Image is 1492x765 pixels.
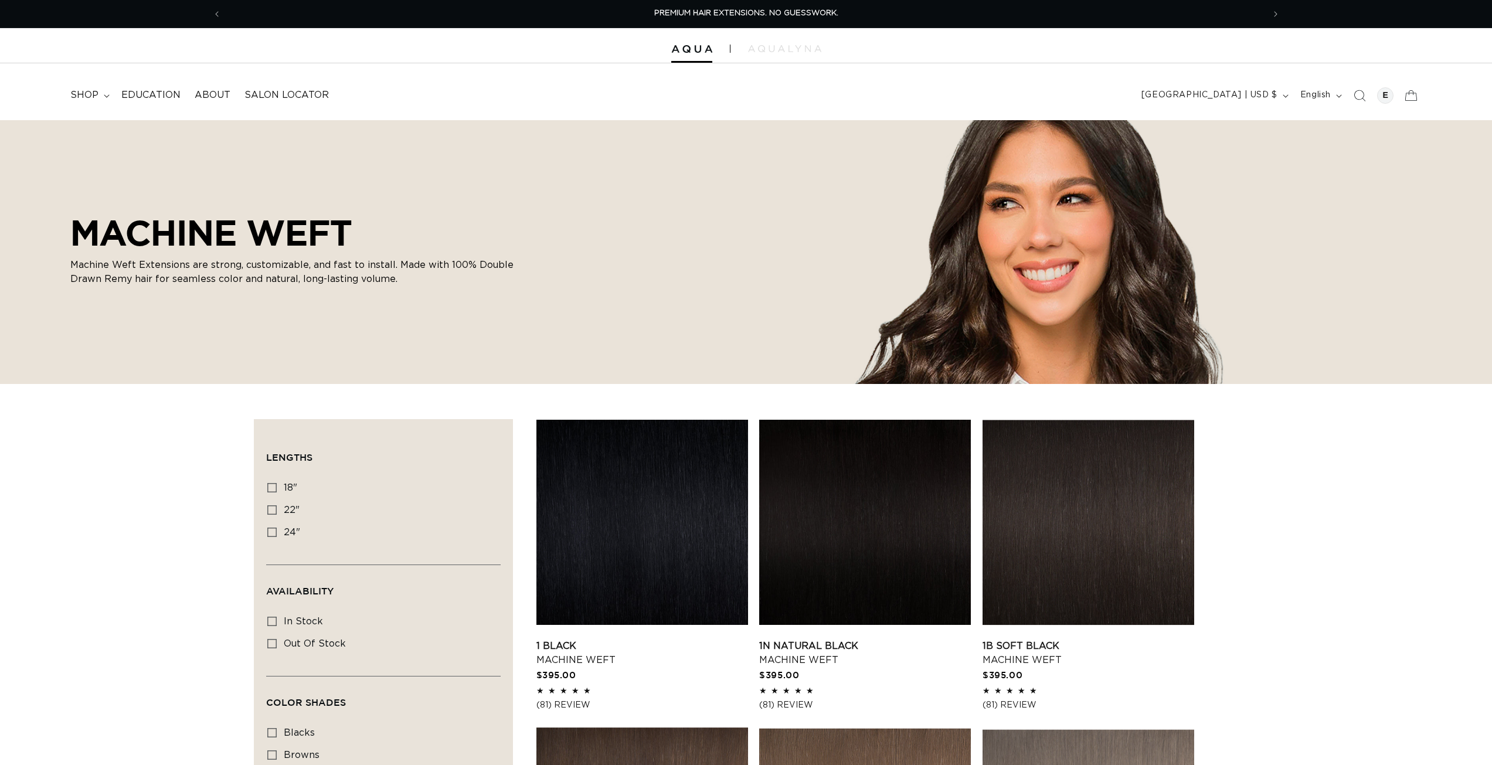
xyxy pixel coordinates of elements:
button: English [1293,84,1347,107]
a: Education [114,82,188,108]
span: Out of stock [284,639,346,648]
span: Salon Locator [244,89,329,101]
summary: Lengths (0 selected) [266,431,501,474]
span: Education [121,89,181,101]
button: [GEOGRAPHIC_DATA] | USD $ [1134,84,1293,107]
button: Previous announcement [204,3,230,25]
img: Aqua Hair Extensions [671,45,712,53]
summary: Color Shades (0 selected) [266,676,501,719]
span: PREMIUM HAIR EXTENSIONS. NO GUESSWORK. [654,9,838,17]
span: About [195,89,230,101]
span: 18" [284,483,297,492]
summary: Search [1347,83,1372,108]
span: 22" [284,505,300,515]
p: Machine Weft Extensions are strong, customizable, and fast to install. Made with 100% Double Draw... [70,258,516,286]
a: 1B Soft Black Machine Weft [983,639,1194,667]
a: 1 Black Machine Weft [536,639,748,667]
span: English [1300,89,1331,101]
span: 24" [284,528,300,537]
img: aqualyna.com [748,45,821,52]
summary: shop [63,82,114,108]
button: Next announcement [1263,3,1289,25]
a: 1N Natural Black Machine Weft [759,639,971,667]
span: shop [70,89,98,101]
span: blacks [284,728,315,737]
span: browns [284,750,320,760]
span: Availability [266,586,334,596]
a: Salon Locator [237,82,336,108]
h2: MACHINE WEFT [70,212,516,253]
span: Lengths [266,452,312,463]
span: [GEOGRAPHIC_DATA] | USD $ [1141,89,1277,101]
span: Color Shades [266,697,346,708]
summary: Availability (0 selected) [266,565,501,607]
span: In stock [284,617,323,626]
a: About [188,82,237,108]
